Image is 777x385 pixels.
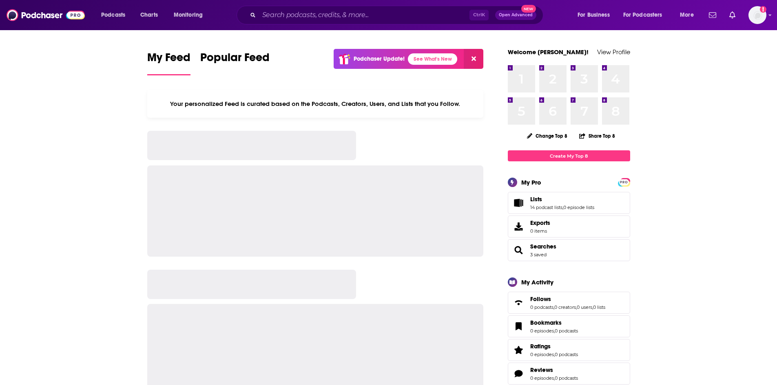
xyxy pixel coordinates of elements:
[592,304,593,310] span: ,
[522,131,573,141] button: Change Top 8
[244,6,551,24] div: Search podcasts, credits, & more...
[95,9,136,22] button: open menu
[577,304,592,310] a: 0 users
[530,328,554,334] a: 0 episodes
[469,10,489,20] span: Ctrl K
[508,150,630,161] a: Create My Top 8
[579,128,615,144] button: Share Top 8
[511,244,527,256] a: Searches
[7,7,85,23] img: Podchaser - Follow, Share and Rate Podcasts
[101,9,125,21] span: Podcasts
[530,295,551,303] span: Follows
[619,179,629,185] a: PRO
[572,9,620,22] button: open menu
[563,205,594,210] a: 0 episode lists
[530,295,605,303] a: Follows
[135,9,163,22] a: Charts
[619,179,629,185] span: PRO
[508,48,589,56] a: Welcome [PERSON_NAME]!
[562,205,563,210] span: ,
[147,51,190,75] a: My Feed
[508,216,630,238] a: Exports
[511,321,527,332] a: Bookmarks
[748,6,766,24] span: Logged in as Lydia_Gustafson
[554,352,555,357] span: ,
[726,8,739,22] a: Show notifications dropdown
[530,375,554,381] a: 0 episodes
[508,239,630,261] span: Searches
[168,9,213,22] button: open menu
[530,196,542,203] span: Lists
[530,304,553,310] a: 0 podcasts
[508,315,630,337] span: Bookmarks
[530,319,578,326] a: Bookmarks
[511,221,527,232] span: Exports
[530,352,554,357] a: 0 episodes
[508,363,630,385] span: Reviews
[530,219,550,227] span: Exports
[597,48,630,56] a: View Profile
[748,6,766,24] img: User Profile
[530,196,594,203] a: Lists
[530,343,551,350] span: Ratings
[554,304,576,310] a: 0 creators
[259,9,469,22] input: Search podcasts, credits, & more...
[147,90,484,118] div: Your personalized Feed is curated based on the Podcasts, Creators, Users, and Lists that you Follow.
[674,9,704,22] button: open menu
[576,304,577,310] span: ,
[499,13,533,17] span: Open Advanced
[530,319,562,326] span: Bookmarks
[555,328,578,334] a: 0 podcasts
[508,292,630,314] span: Follows
[530,228,550,234] span: 0 items
[511,297,527,308] a: Follows
[521,5,536,13] span: New
[508,339,630,361] span: Ratings
[521,278,553,286] div: My Activity
[530,243,556,250] a: Searches
[760,6,766,13] svg: Add a profile image
[554,328,555,334] span: ,
[530,205,562,210] a: 14 podcast lists
[508,192,630,214] span: Lists
[147,51,190,69] span: My Feed
[530,252,547,257] a: 3 saved
[200,51,270,69] span: Popular Feed
[200,51,270,75] a: Popular Feed
[623,9,662,21] span: For Podcasters
[354,55,405,62] p: Podchaser Update!
[511,344,527,356] a: Ratings
[555,375,578,381] a: 0 podcasts
[511,197,527,209] a: Lists
[408,53,457,65] a: See What's New
[530,343,578,350] a: Ratings
[554,375,555,381] span: ,
[521,178,541,186] div: My Pro
[530,366,578,374] a: Reviews
[748,6,766,24] button: Show profile menu
[511,368,527,379] a: Reviews
[593,304,605,310] a: 0 lists
[495,10,536,20] button: Open AdvancedNew
[530,366,553,374] span: Reviews
[174,9,203,21] span: Monitoring
[553,304,554,310] span: ,
[555,352,578,357] a: 0 podcasts
[618,9,674,22] button: open menu
[706,8,719,22] a: Show notifications dropdown
[680,9,694,21] span: More
[578,9,610,21] span: For Business
[140,9,158,21] span: Charts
